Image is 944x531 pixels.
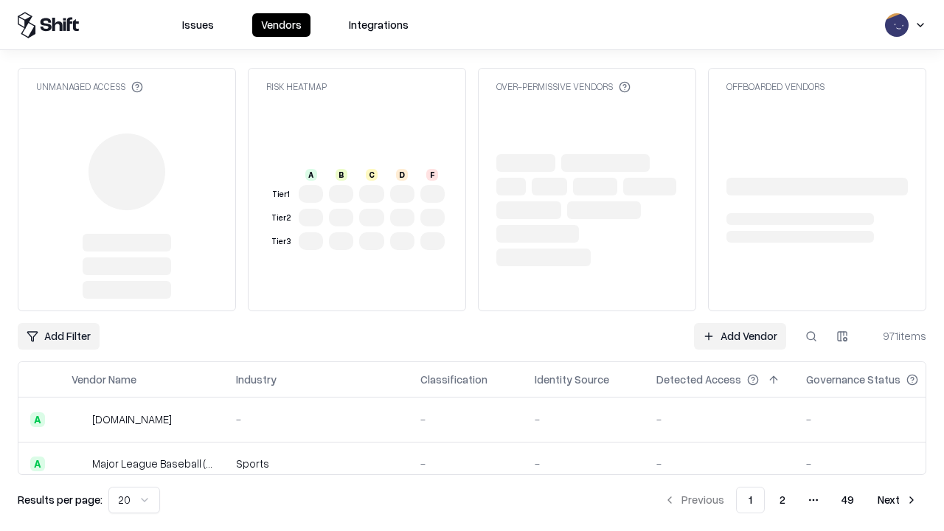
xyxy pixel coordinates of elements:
[656,456,782,471] div: -
[535,456,633,471] div: -
[396,169,408,181] div: D
[236,412,397,427] div: -
[496,80,631,93] div: Over-Permissive Vendors
[252,13,310,37] button: Vendors
[92,412,172,427] div: [DOMAIN_NAME]
[173,13,223,37] button: Issues
[72,457,86,471] img: Major League Baseball (MLB)
[340,13,417,37] button: Integrations
[656,412,782,427] div: -
[655,487,926,513] nav: pagination
[420,412,511,427] div: -
[269,212,293,224] div: Tier 2
[535,372,609,387] div: Identity Source
[867,328,926,344] div: 971 items
[18,492,103,507] p: Results per page:
[236,372,277,387] div: Industry
[420,456,511,471] div: -
[72,412,86,427] img: pathfactory.com
[830,487,866,513] button: 49
[269,235,293,248] div: Tier 3
[656,372,741,387] div: Detected Access
[426,169,438,181] div: F
[30,412,45,427] div: A
[420,372,487,387] div: Classification
[92,456,212,471] div: Major League Baseball (MLB)
[806,372,900,387] div: Governance Status
[36,80,143,93] div: Unmanaged Access
[736,487,765,513] button: 1
[336,169,347,181] div: B
[768,487,797,513] button: 2
[869,487,926,513] button: Next
[806,412,942,427] div: -
[305,169,317,181] div: A
[269,188,293,201] div: Tier 1
[726,80,825,93] div: Offboarded Vendors
[266,80,327,93] div: Risk Heatmap
[72,372,136,387] div: Vendor Name
[18,323,100,350] button: Add Filter
[30,457,45,471] div: A
[694,323,786,350] a: Add Vendor
[806,456,942,471] div: -
[535,412,633,427] div: -
[366,169,378,181] div: C
[236,456,397,471] div: Sports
